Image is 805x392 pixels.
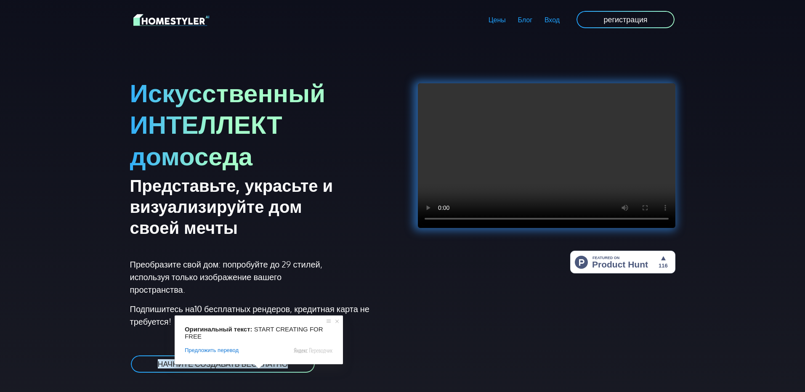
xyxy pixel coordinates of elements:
[545,16,560,24] ya-tr-span: Вход
[194,303,290,314] ya-tr-span: 10 бесплатных рендеров
[518,16,533,24] ya-tr-span: Блог
[130,175,333,238] ya-tr-span: Представьте, украсьте и визуализируйте дом своей мечты
[158,359,288,368] ya-tr-span: НАЧНИТЕ СОЗДАВАТЬ БЕСПЛАТНО
[603,15,647,24] ya-tr-span: регистрация
[130,259,322,295] ya-tr-span: Преобразите свой дом: попробуйте до 29 стилей, используя только изображение вашего пространства.
[185,326,252,333] span: Оригинальный текст:
[130,355,316,373] a: НАЧНИТЕ СОЗДАВАТЬ БЕСПЛАТНО
[482,10,512,29] a: Цены
[570,251,675,273] img: HomeStyler AI — простой дизайн интерьера: дом вашей мечты в один клик | Product Hunt
[130,76,326,171] ya-tr-span: Искусственный ИНТЕЛЛЕКТ домоседа
[538,10,566,29] a: Вход
[185,326,325,340] span: START CREATING FOR FREE
[185,347,239,354] span: Предложить перевод
[133,13,209,27] img: Логотип HomeStyler AI
[130,303,195,314] ya-tr-span: Подпишитесь на
[489,16,506,24] ya-tr-span: Цены
[576,10,675,29] a: регистрация
[512,10,538,29] a: Блог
